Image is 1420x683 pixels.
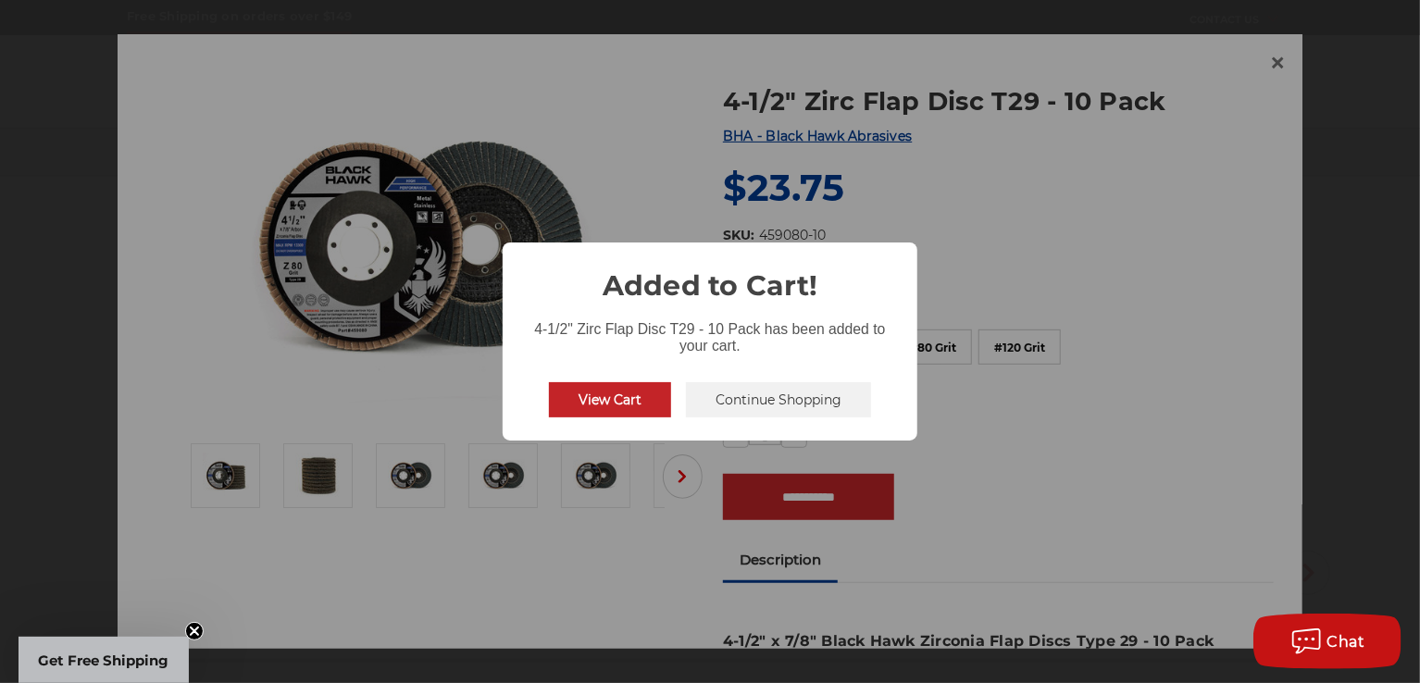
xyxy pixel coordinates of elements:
[185,622,204,640] button: Close teaser
[686,382,871,417] button: Continue Shopping
[503,306,917,358] div: 4-1/2" Zirc Flap Disc T29 - 10 Pack has been added to your cart.
[1253,614,1401,669] button: Chat
[1327,633,1365,651] span: Chat
[503,242,917,306] h2: Added to Cart!
[549,382,671,417] button: View Cart
[39,652,169,669] span: Get Free Shipping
